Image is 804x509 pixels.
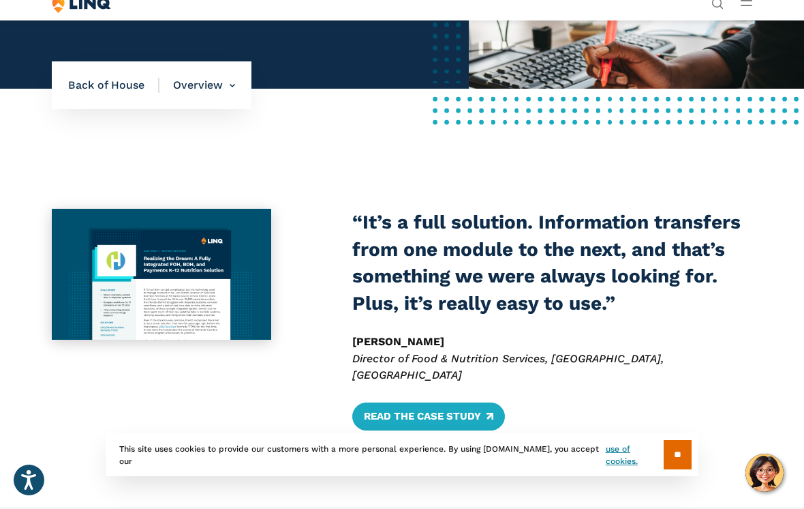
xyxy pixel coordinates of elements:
[606,443,664,467] a: use of cookies.
[352,403,505,430] a: Read the Case Study
[52,209,271,340] img: Hernando County Case Study
[352,209,752,317] h3: “It’s a full solution. Information transfers from one module to the next, and that’s something we...
[352,352,664,381] em: Director of Food & Nutrition Services, [GEOGRAPHIC_DATA], [GEOGRAPHIC_DATA]
[68,78,159,93] span: Back of House
[106,433,698,476] div: This site uses cookies to provide our customers with a more personal experience. By using [DOMAIN...
[745,454,784,492] button: Hello, have a question? Let’s chat.
[159,61,235,109] li: Overview
[352,335,444,348] strong: [PERSON_NAME]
